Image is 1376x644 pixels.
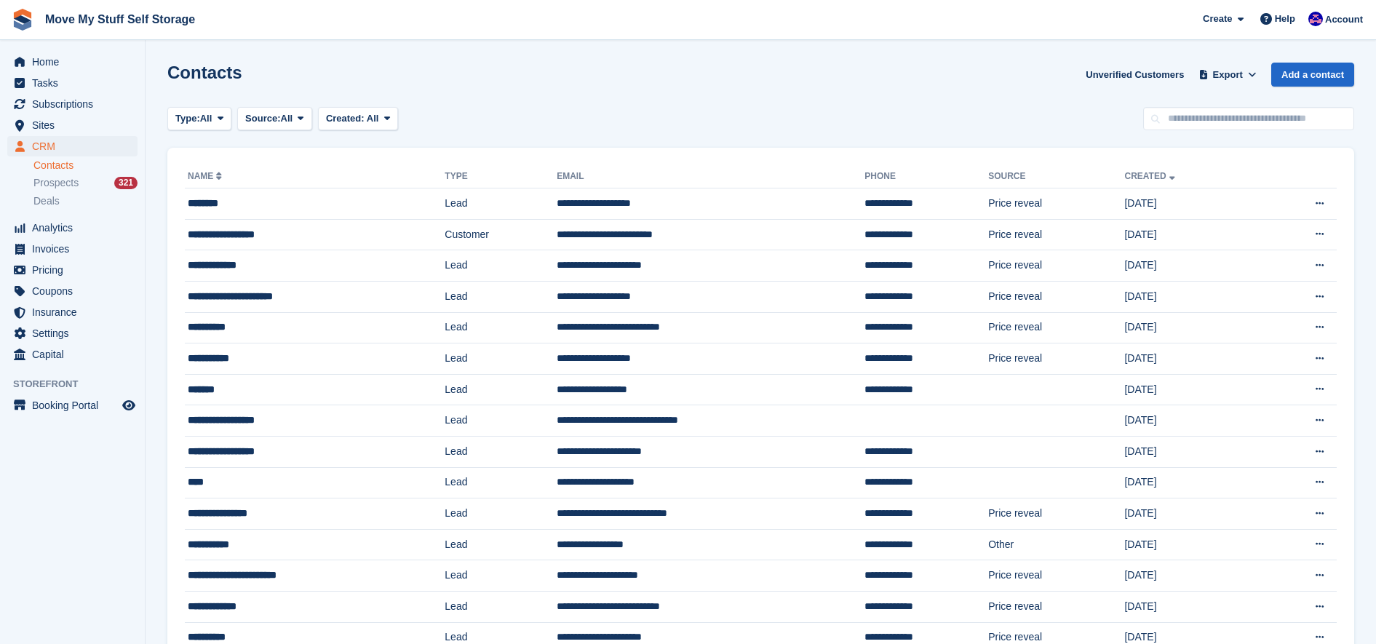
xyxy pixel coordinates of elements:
span: Deals [33,194,60,208]
span: Tasks [32,73,119,93]
td: [DATE] [1124,560,1259,592]
td: Lead [445,529,557,560]
td: Lead [445,467,557,498]
span: Help [1275,12,1295,26]
td: Price reveal [988,188,1124,220]
a: Prospects 321 [33,175,138,191]
td: Lead [445,405,557,437]
a: menu [7,323,138,343]
button: Export [1196,63,1260,87]
img: stora-icon-8386f47178a22dfd0bd8f6a31ec36ba5ce8667c1dd55bd0f319d3a0aa187defe.svg [12,9,33,31]
img: Jade Whetnall [1308,12,1323,26]
a: menu [7,302,138,322]
th: Source [988,165,1124,188]
td: Price reveal [988,250,1124,282]
a: Move My Stuff Self Storage [39,7,201,31]
span: All [200,111,212,126]
td: Price reveal [988,281,1124,312]
span: Invoices [32,239,119,259]
td: [DATE] [1124,343,1259,375]
td: [DATE] [1124,436,1259,467]
span: Create [1203,12,1232,26]
span: CRM [32,136,119,156]
td: [DATE] [1124,188,1259,220]
a: menu [7,281,138,301]
td: [DATE] [1124,250,1259,282]
td: Price reveal [988,498,1124,530]
td: [DATE] [1124,467,1259,498]
span: Subscriptions [32,94,119,114]
span: All [281,111,293,126]
span: Capital [32,344,119,365]
td: [DATE] [1124,219,1259,250]
span: Coupons [32,281,119,301]
td: Price reveal [988,312,1124,343]
a: menu [7,218,138,238]
a: menu [7,344,138,365]
span: All [367,113,379,124]
td: Price reveal [988,343,1124,375]
span: Source: [245,111,280,126]
td: Lead [445,188,557,220]
button: Source: All [237,107,312,131]
td: [DATE] [1124,591,1259,622]
td: [DATE] [1124,529,1259,560]
a: Preview store [120,397,138,414]
div: 321 [114,177,138,189]
span: Booking Portal [32,395,119,416]
a: Deals [33,194,138,209]
td: Lead [445,591,557,622]
th: Email [557,165,864,188]
span: Analytics [32,218,119,238]
td: Lead [445,560,557,592]
a: menu [7,260,138,280]
button: Created: All [318,107,398,131]
a: menu [7,94,138,114]
span: Insurance [32,302,119,322]
span: Type: [175,111,200,126]
a: Unverified Customers [1080,63,1190,87]
span: Account [1325,12,1363,27]
td: [DATE] [1124,405,1259,437]
th: Type [445,165,557,188]
td: Lead [445,343,557,375]
a: Name [188,171,225,181]
span: Pricing [32,260,119,280]
span: Export [1213,68,1243,82]
span: Settings [32,323,119,343]
h1: Contacts [167,63,242,82]
td: Lead [445,250,557,282]
span: Prospects [33,176,79,190]
a: Add a contact [1271,63,1354,87]
a: Created [1124,171,1177,181]
span: Created: [326,113,365,124]
td: Price reveal [988,591,1124,622]
td: Other [988,529,1124,560]
button: Type: All [167,107,231,131]
td: Lead [445,374,557,405]
a: menu [7,115,138,135]
a: Contacts [33,159,138,172]
td: [DATE] [1124,374,1259,405]
td: Lead [445,498,557,530]
span: Sites [32,115,119,135]
span: Storefront [13,377,145,391]
a: menu [7,239,138,259]
a: menu [7,136,138,156]
a: menu [7,52,138,72]
th: Phone [864,165,988,188]
td: Customer [445,219,557,250]
td: Lead [445,312,557,343]
td: [DATE] [1124,312,1259,343]
td: Lead [445,436,557,467]
td: Lead [445,281,557,312]
td: [DATE] [1124,281,1259,312]
a: menu [7,395,138,416]
span: Home [32,52,119,72]
td: Price reveal [988,560,1124,592]
td: [DATE] [1124,498,1259,530]
td: Price reveal [988,219,1124,250]
a: menu [7,73,138,93]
